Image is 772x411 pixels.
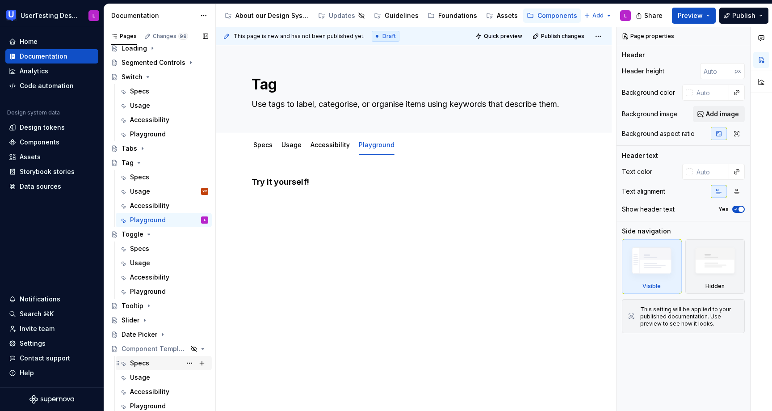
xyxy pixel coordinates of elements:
input: Auto [700,63,734,79]
a: Tag [107,156,212,170]
div: Usage [130,373,150,382]
button: Add image [693,106,745,122]
a: PlaygroundL [116,213,212,227]
button: Search ⌘K [5,307,98,321]
span: Publish changes [541,33,584,40]
div: Help [20,369,34,377]
div: Updates [329,11,355,20]
div: Tabs [122,144,137,153]
div: Design system data [7,109,60,116]
div: Playground [130,402,166,411]
a: Segmented Controls [107,55,212,70]
a: Component Template [107,342,212,356]
div: Guidelines [385,11,419,20]
div: Usage [130,101,150,110]
div: Design tokens [20,123,65,132]
div: Side navigation [622,227,671,236]
label: Yes [718,206,729,213]
span: Add [592,12,604,19]
a: Guidelines [370,8,422,23]
div: Slider [122,316,139,325]
div: Hidden [685,239,745,294]
div: Specs [130,359,149,368]
div: Components [537,11,577,20]
a: Usage [116,370,212,385]
div: Accessibility [130,201,169,210]
a: Accessibility [116,270,212,284]
div: Switch [122,72,143,81]
div: Specs [130,87,149,96]
a: Loading [107,41,212,55]
div: Background aspect ratio [622,129,695,138]
div: Date Picker [122,330,157,339]
div: Header height [622,67,664,76]
div: Search ⌘K [20,309,54,318]
div: Hidden [705,283,725,290]
button: Publish changes [530,30,588,42]
div: About our Design System [235,11,309,20]
span: Quick preview [484,33,522,40]
a: Slider [107,313,212,327]
a: About our Design System [221,8,313,23]
a: Assets [482,8,521,23]
button: Contact support [5,351,98,365]
a: Analytics [5,64,98,78]
div: Changes [153,33,188,40]
img: 41adf70f-fc1c-4662-8e2d-d2ab9c673b1b.png [6,10,17,21]
div: Accessibility [130,387,169,396]
a: Accessibility [116,199,212,213]
a: Date Picker [107,327,212,342]
div: Playground [130,216,166,225]
textarea: Use tags to label, categorise, or organise items using keywords that describe them. [250,97,574,111]
a: Specs [253,141,273,148]
a: Specs [116,356,212,370]
div: Visible [622,239,682,294]
a: Updates [315,8,369,23]
div: Header [622,51,645,59]
div: Text alignment [622,187,665,196]
button: Add [581,9,615,22]
a: Playground [359,141,394,148]
span: This page is new and has not been published yet. [234,33,365,40]
div: Foundations [438,11,477,20]
a: Documentation [5,49,98,64]
a: Toggle [107,227,212,242]
div: Analytics [20,67,48,76]
span: Publish [732,11,755,20]
div: Settings [20,339,46,348]
div: Accessibility [130,273,169,282]
div: This setting will be applied to your published documentation. Use preview to see how it looks. [640,306,739,327]
div: Accessibility [130,115,169,124]
button: Help [5,366,98,380]
div: Playground [130,130,166,139]
a: Code automation [5,79,98,93]
div: Storybook stories [20,167,75,176]
div: Background color [622,88,675,97]
div: Toggle [122,230,143,239]
span: 99 [178,33,188,40]
a: Accessibility [116,113,212,127]
div: YM [202,187,207,196]
svg: Supernova Logo [29,395,74,404]
div: L [92,12,95,19]
input: Auto [693,164,729,180]
div: Assets [20,153,41,161]
a: Foundations [424,8,481,23]
button: Share [631,8,668,24]
a: Accessibility [310,141,350,148]
div: Notifications [20,295,60,304]
div: Tag [122,158,134,167]
div: Visible [642,283,661,290]
div: Documentation [20,52,67,61]
div: Specs [250,135,276,154]
div: L [204,216,206,225]
div: Segmented Controls [122,58,185,67]
a: Playground [116,284,212,299]
div: Documentation [111,11,196,20]
a: Tooltip [107,299,212,313]
div: UserTesting Design System [21,11,78,20]
button: Publish [719,8,768,24]
button: Quick preview [473,30,526,42]
div: Home [20,37,38,46]
div: Contact support [20,354,70,363]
